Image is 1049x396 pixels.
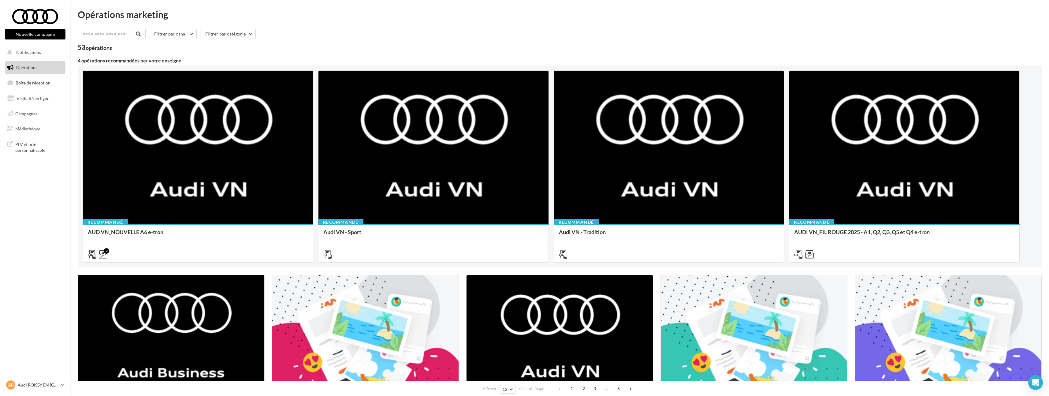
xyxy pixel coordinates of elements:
button: Filtrer par canal [149,29,197,39]
div: AUDI VN_FIL ROUGE 2025 - A1, Q2, Q3, Q5 et Q4 e-tron [794,229,1014,241]
button: 12 [500,385,515,394]
a: Visibilité en ligne [4,92,67,105]
div: Recommandé [789,219,834,226]
span: PLV et print personnalisable [15,140,63,153]
div: opérations [86,45,112,50]
div: 53 [78,44,112,51]
span: 1 [567,384,577,394]
div: Audi VN - Sport [323,229,544,241]
span: Boîte de réception [16,80,50,85]
span: 12 [503,387,508,392]
div: Recommandé [318,219,363,226]
button: Filtrer par catégorie [200,29,256,39]
div: Recommandé [83,219,128,226]
a: Opérations [4,61,67,74]
span: AR [8,382,14,388]
span: 5 [614,384,623,394]
div: Audi VN - Tradition [559,229,779,241]
a: PLV et print personnalisable [4,138,67,156]
button: Nouvelle campagne [5,29,65,39]
span: Médiathèque [15,126,40,131]
div: Open Intercom Messenger [1028,375,1043,390]
span: Campagnes [15,111,37,116]
button: Notifications [4,46,64,59]
span: résultats/page [519,386,544,392]
span: 2 [579,384,589,394]
p: Audi ROISSY EN [GEOGRAPHIC_DATA] [18,382,58,388]
span: Visibilité en ligne [17,96,49,101]
span: Afficher [483,386,497,392]
span: ... [602,384,612,394]
a: Médiathèque [4,122,67,135]
a: Campagnes [4,107,67,120]
span: Opérations [16,65,37,70]
a: Boîte de réception [4,76,67,89]
div: AUD VN_NOUVELLE A6 e-tron [88,229,308,241]
div: 4 opérations recommandées par votre enseigne [78,58,1042,63]
span: Notifications [16,50,41,55]
span: 3 [590,384,600,394]
a: AR Audi ROISSY EN [GEOGRAPHIC_DATA] [5,379,65,391]
div: Opérations marketing [78,10,1042,19]
div: 2 [104,248,109,254]
div: Recommandé [554,219,599,226]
